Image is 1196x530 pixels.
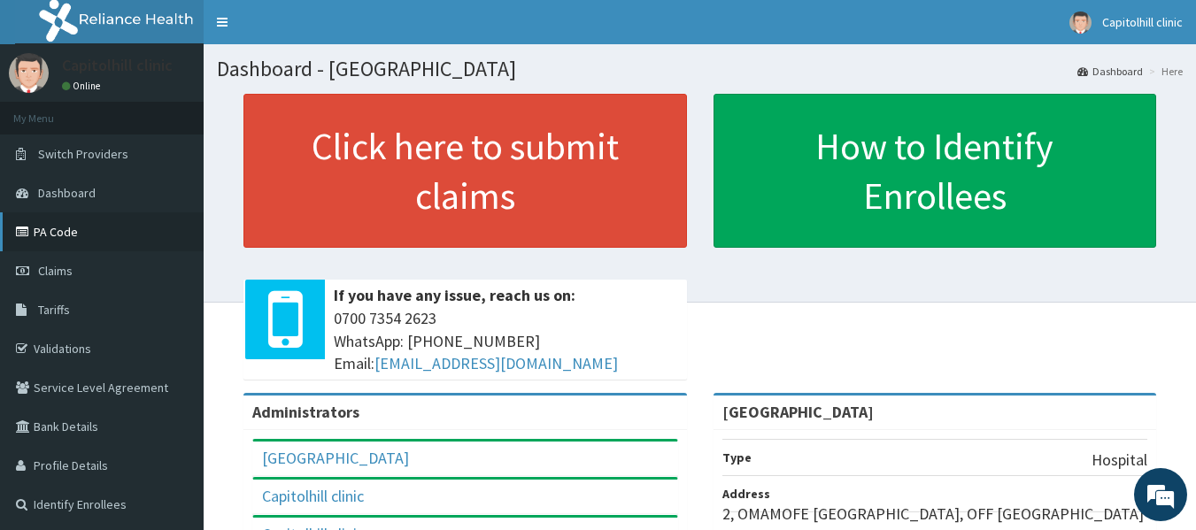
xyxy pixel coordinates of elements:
[1102,14,1183,30] span: Capitolhill clinic
[722,449,752,465] b: Type
[38,302,70,318] span: Tariffs
[9,53,49,93] img: User Image
[262,448,409,468] a: [GEOGRAPHIC_DATA]
[62,80,104,92] a: Online
[38,146,128,162] span: Switch Providers
[1077,64,1143,79] a: Dashboard
[1092,449,1147,472] p: Hospital
[334,285,575,305] b: If you have any issue, reach us on:
[262,486,364,506] a: Capitolhill clinic
[92,99,297,122] div: Chat with us now
[243,94,687,248] a: Click here to submit claims
[38,263,73,279] span: Claims
[714,94,1157,248] a: How to Identify Enrollees
[62,58,173,73] p: Capitolhill clinic
[722,402,874,422] strong: [GEOGRAPHIC_DATA]
[1145,64,1183,79] li: Here
[334,307,678,375] span: 0700 7354 2623 WhatsApp: [PHONE_NUMBER] Email:
[1069,12,1092,34] img: User Image
[103,155,244,334] span: We're online!
[217,58,1183,81] h1: Dashboard - [GEOGRAPHIC_DATA]
[9,347,337,409] textarea: Type your message and hit 'Enter'
[374,353,618,373] a: [EMAIL_ADDRESS][DOMAIN_NAME]
[252,402,359,422] b: Administrators
[290,9,333,51] div: Minimize live chat window
[33,88,72,133] img: d_794563401_company_1708531726252_794563401
[38,185,96,201] span: Dashboard
[722,486,770,502] b: Address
